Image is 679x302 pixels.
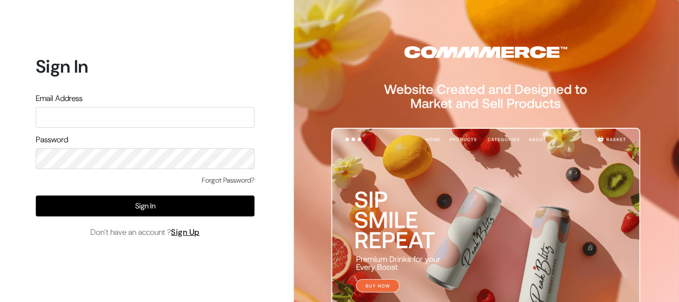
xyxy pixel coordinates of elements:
[90,226,200,238] span: Don’t have an account ?
[36,134,68,146] label: Password
[171,227,200,237] a: Sign Up
[36,196,255,216] button: Sign In
[36,93,83,104] label: Email Address
[202,175,255,186] a: Forgot Password?
[36,56,255,77] h1: Sign In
